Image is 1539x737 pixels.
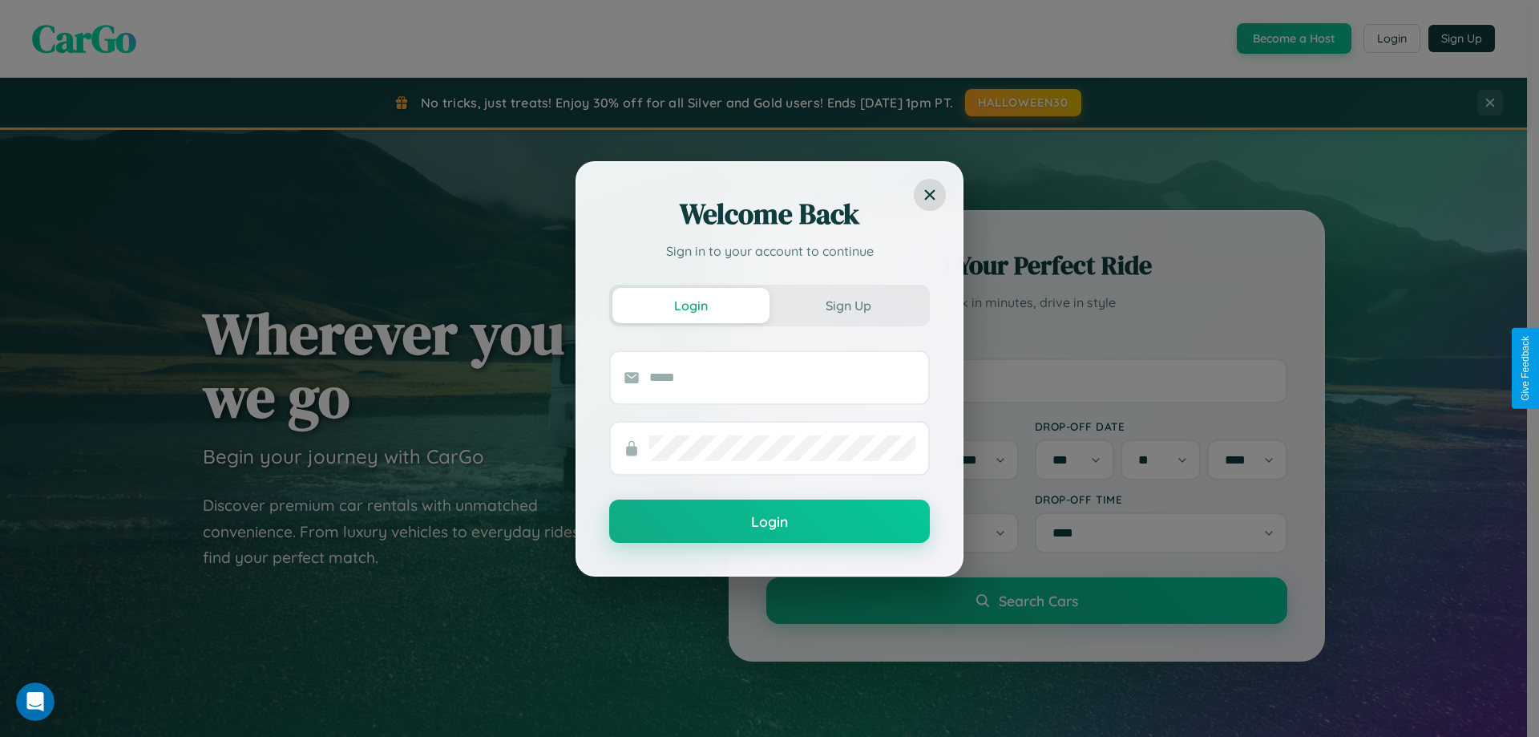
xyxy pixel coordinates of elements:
[769,288,927,323] button: Sign Up
[609,195,930,233] h2: Welcome Back
[609,241,930,261] p: Sign in to your account to continue
[612,288,769,323] button: Login
[609,500,930,543] button: Login
[16,682,55,721] iframe: Intercom live chat
[1520,336,1531,401] div: Give Feedback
